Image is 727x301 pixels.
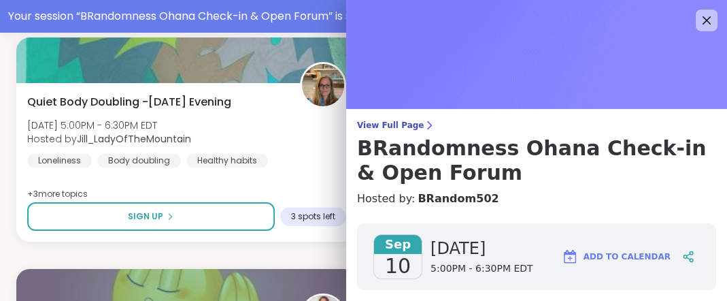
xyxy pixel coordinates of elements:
[27,132,191,146] span: Hosted by
[357,120,716,131] span: View Full Page
[430,238,533,259] span: [DATE]
[27,202,275,231] button: Sign Up
[128,210,163,223] span: Sign Up
[418,191,498,207] a: BRandom502
[584,251,671,263] span: Add to Calendar
[27,154,92,168] div: Loneliness
[357,120,716,185] a: View Full PageBRandomness Ohana Check-in & Open Forum
[8,8,719,25] div: Your session “ BRandomness Ohana Check-in & Open Forum ” is starting soon!
[97,154,181,168] div: Body doubling
[562,249,578,265] img: ShareWell Logomark
[77,132,191,146] b: Jill_LadyOfTheMountain
[430,262,533,276] span: 5:00PM - 6:30PM EDT
[27,118,191,132] span: [DATE] 5:00PM - 6:30PM EDT
[357,136,716,185] h3: BRandomness Ohana Check-in & Open Forum
[302,64,344,106] img: Jill_LadyOfTheMountain
[186,154,268,168] div: Healthy habits
[357,191,716,207] h4: Hosted by:
[374,235,422,254] span: Sep
[291,211,335,222] span: 3 spots left
[556,240,677,273] button: Add to Calendar
[385,254,411,279] span: 10
[27,94,231,110] span: Quiet Body Doubling -[DATE] Evening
